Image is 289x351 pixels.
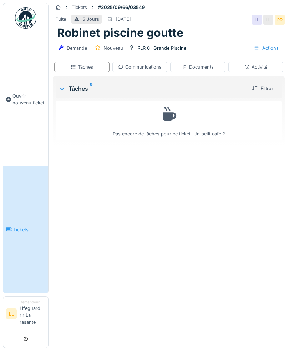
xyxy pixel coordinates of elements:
li: LL [6,308,17,319]
div: Documents [182,64,214,70]
div: LL [252,15,262,25]
div: Fuite [55,16,66,23]
span: Ouvrir nouveau ticket [12,93,45,106]
div: Filtrer [249,84,276,93]
a: LL DemandeurLifeguard rlr La rasante [6,300,45,330]
div: PD [275,15,285,25]
div: 5 Jours [82,16,99,23]
div: Tickets [72,4,87,11]
div: Demande [67,45,87,51]
h1: Robinet piscine goutte [57,26,183,40]
div: Communications [118,64,162,70]
div: Tâches [71,64,93,70]
div: Nouveau [103,45,123,51]
sup: 0 [90,84,93,93]
div: Actions [250,43,282,53]
strong: #2025/09/66/03549 [95,4,148,11]
a: Ouvrir nouveau ticket [3,33,48,166]
div: Activité [244,64,267,70]
div: Pas encore de tâches pour ce ticket. Un petit café ? [60,104,277,137]
div: [DATE] [116,16,131,23]
li: Lifeguard rlr La rasante [20,300,45,328]
img: Badge_color-CXgf-gQk.svg [15,7,36,29]
a: Tickets [3,166,48,293]
span: Tickets [13,226,45,233]
div: RLR 0 -Grande Piscine [137,45,186,51]
div: Demandeur [20,300,45,305]
div: Tâches [59,84,246,93]
div: LL [263,15,273,25]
